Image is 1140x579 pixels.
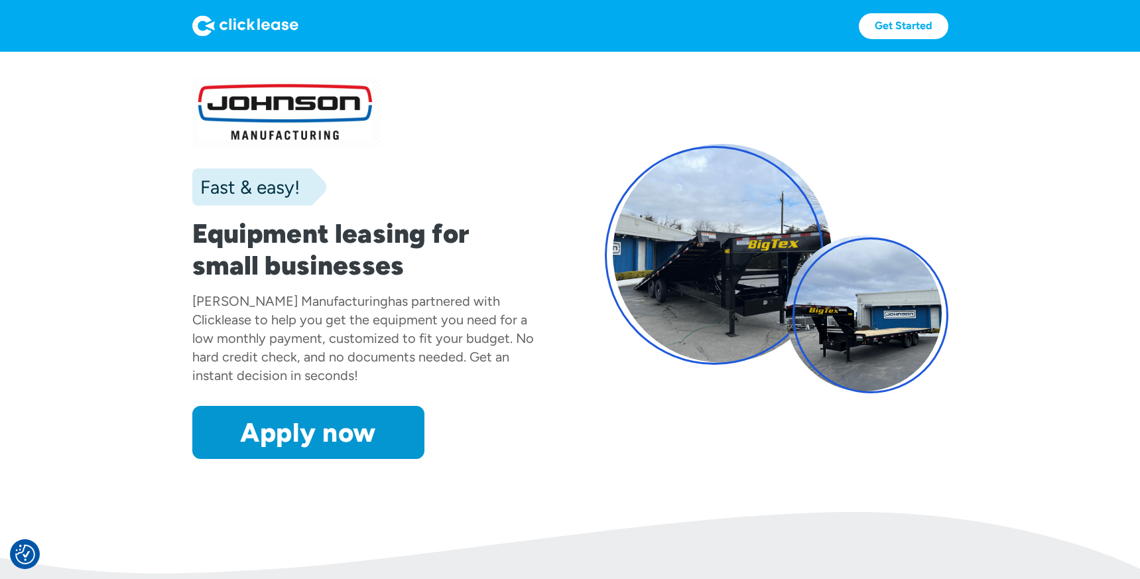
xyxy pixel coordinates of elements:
button: Consent Preferences [15,545,35,564]
div: [PERSON_NAME] Manufacturing [192,293,388,309]
img: Revisit consent button [15,545,35,564]
div: Fast & easy! [192,174,300,200]
div: has partnered with Clicklease to help you get the equipment you need for a low monthly payment, c... [192,293,534,383]
a: Apply now [192,406,424,459]
a: Get Started [859,13,948,39]
h1: Equipment leasing for small businesses [192,218,536,281]
img: Logo [192,15,298,36]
